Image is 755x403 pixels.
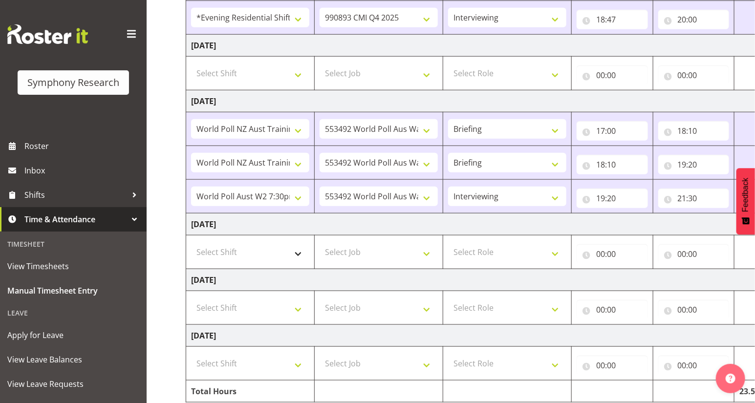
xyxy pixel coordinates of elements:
[577,244,648,264] input: Click to select...
[7,328,139,342] span: Apply for Leave
[7,377,139,391] span: View Leave Requests
[577,300,648,319] input: Click to select...
[658,189,730,208] input: Click to select...
[658,356,730,375] input: Click to select...
[658,121,730,141] input: Click to select...
[186,381,315,403] td: Total Hours
[2,303,144,323] div: Leave
[658,65,730,85] input: Click to select...
[577,121,648,141] input: Click to select...
[27,75,119,90] div: Symphony Research
[577,155,648,174] input: Click to select...
[2,278,144,303] a: Manual Timesheet Entry
[577,356,648,375] input: Click to select...
[736,168,755,234] button: Feedback - Show survey
[741,178,750,212] span: Feedback
[24,163,142,178] span: Inbox
[2,347,144,372] a: View Leave Balances
[7,283,139,298] span: Manual Timesheet Entry
[577,65,648,85] input: Click to select...
[24,212,127,227] span: Time & Attendance
[7,259,139,274] span: View Timesheets
[2,234,144,254] div: Timesheet
[658,10,730,29] input: Click to select...
[658,244,730,264] input: Click to select...
[2,254,144,278] a: View Timesheets
[24,188,127,202] span: Shifts
[658,300,730,319] input: Click to select...
[24,139,142,153] span: Roster
[7,352,139,367] span: View Leave Balances
[658,155,730,174] input: Click to select...
[2,372,144,396] a: View Leave Requests
[726,374,735,383] img: help-xxl-2.png
[2,323,144,347] a: Apply for Leave
[7,24,88,44] img: Rosterit website logo
[577,10,648,29] input: Click to select...
[577,189,648,208] input: Click to select...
